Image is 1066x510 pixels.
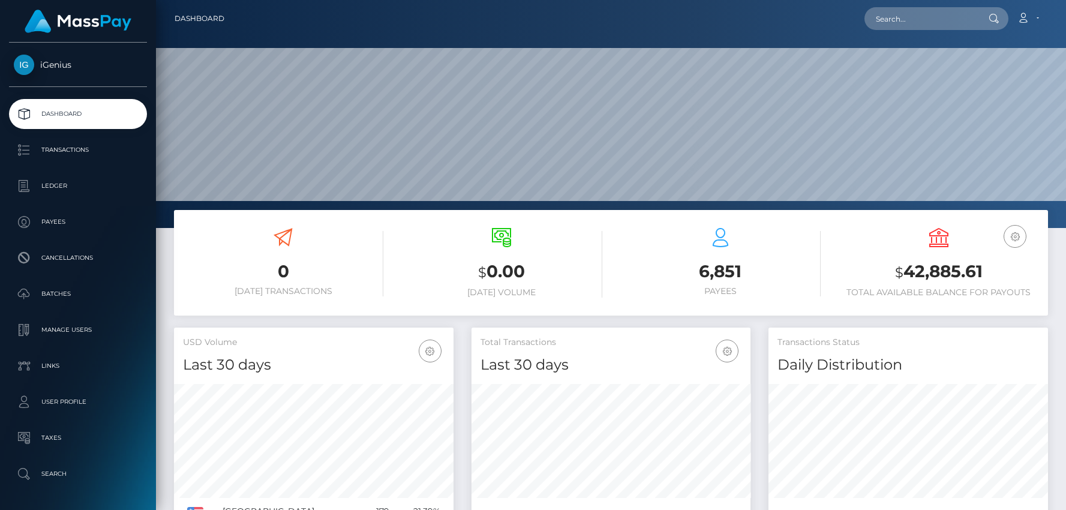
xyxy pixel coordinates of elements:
[25,10,131,33] img: MassPay Logo
[14,105,142,123] p: Dashboard
[9,207,147,237] a: Payees
[9,315,147,345] a: Manage Users
[481,355,742,376] h4: Last 30 days
[9,171,147,201] a: Ledger
[14,321,142,339] p: Manage Users
[183,286,383,296] h6: [DATE] Transactions
[839,287,1039,298] h6: Total Available Balance for Payouts
[864,7,977,30] input: Search...
[478,264,487,281] small: $
[14,393,142,411] p: User Profile
[14,285,142,303] p: Batches
[14,249,142,267] p: Cancellations
[9,279,147,309] a: Batches
[9,243,147,273] a: Cancellations
[9,423,147,453] a: Taxes
[481,337,742,349] h5: Total Transactions
[9,387,147,417] a: User Profile
[895,264,903,281] small: $
[777,337,1039,349] h5: Transactions Status
[14,177,142,195] p: Ledger
[9,459,147,489] a: Search
[9,351,147,381] a: Links
[175,6,224,31] a: Dashboard
[14,55,34,75] img: iGenius
[183,337,445,349] h5: USD Volume
[14,141,142,159] p: Transactions
[183,355,445,376] h4: Last 30 days
[14,213,142,231] p: Payees
[401,260,602,284] h3: 0.00
[620,260,821,283] h3: 6,851
[14,357,142,375] p: Links
[9,99,147,129] a: Dashboard
[183,260,383,283] h3: 0
[14,465,142,483] p: Search
[9,135,147,165] a: Transactions
[777,355,1039,376] h4: Daily Distribution
[14,429,142,447] p: Taxes
[9,59,147,70] span: iGenius
[620,286,821,296] h6: Payees
[839,260,1039,284] h3: 42,885.61
[401,287,602,298] h6: [DATE] Volume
